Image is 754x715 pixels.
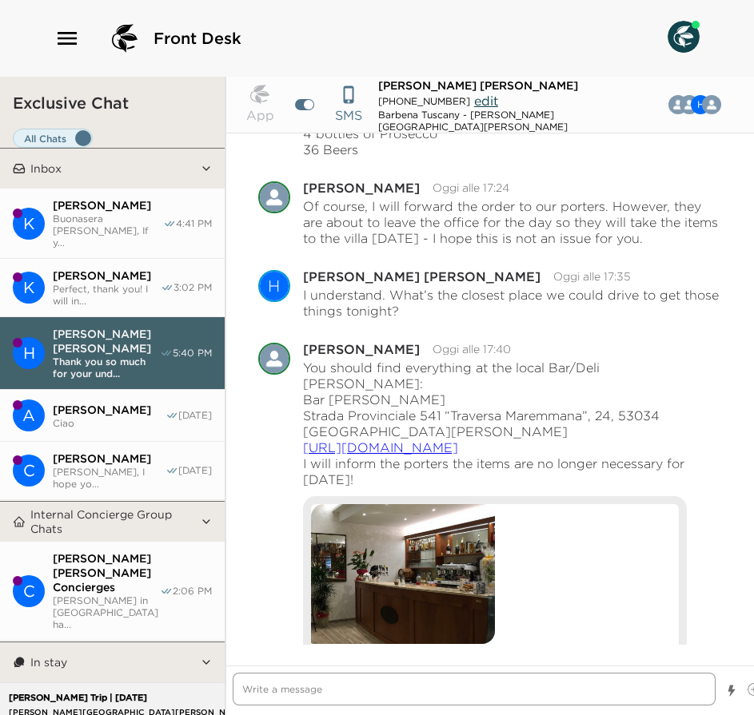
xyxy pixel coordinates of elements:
[303,359,722,455] p: You should find everything at the local Bar/Deli [PERSON_NAME]: Bar [PERSON_NAME] Strada Provinci...
[378,78,578,93] span: [PERSON_NAME] [PERSON_NAME]
[13,575,45,607] div: C
[53,356,160,379] span: Thank you so much for your und...
[303,198,722,246] p: Of course, I will forward the order to our porters. However, they are about to leave the office f...
[173,585,212,598] span: 2:06 PM
[13,129,93,148] label: Set all destinations
[13,399,45,431] div: A
[553,269,630,284] time: 2025-10-01T15:35:59.960Z
[260,270,289,302] div: H
[13,575,45,607] div: Casali di Casole
[13,337,45,369] div: H
[26,502,201,542] button: Internal Concierge Group Chats
[335,105,362,125] p: SMS
[13,455,45,487] div: Casali di Casole Concierge Team
[30,655,67,669] p: In stay
[303,287,722,319] p: I understand. What’s the closest place we could drive to get those things tonight?
[702,95,721,114] img: C
[258,270,290,302] div: Hays Holladay
[13,208,45,240] div: K
[303,439,458,455] a: [URL][DOMAIN_NAME]
[53,594,160,630] span: [PERSON_NAME] in [GEOGRAPHIC_DATA] ha...
[154,27,241,50] span: Front Desk
[433,181,509,195] time: 2025-10-01T15:24:36.082Z
[30,507,196,536] p: Internal Concierge Group Chats
[53,283,161,307] span: Perfect, thank you! I will in...
[178,409,212,422] span: [DATE]
[13,455,45,487] div: C
[53,451,166,466] span: [PERSON_NAME]
[5,693,350,703] p: [PERSON_NAME] Trip | [DATE]
[702,95,721,114] div: Casali di Casole Concierge Team
[173,347,212,359] span: 5:40 PM
[664,89,734,121] button: CHBD
[26,642,201,682] button: In stay
[378,95,470,107] span: [PHONE_NUMBER]
[53,417,166,429] span: Ciao
[13,93,129,113] h3: Exclusive Chat
[53,327,160,356] span: [PERSON_NAME] [PERSON_NAME]
[668,21,700,53] img: User
[53,213,163,248] span: Buonasera [PERSON_NAME], If y...
[303,270,541,283] div: [PERSON_NAME] [PERSON_NAME]
[303,343,420,356] div: [PERSON_NAME]
[13,272,45,304] div: Kelley Anderson
[474,93,498,109] span: edit
[726,677,737,705] button: Show templates
[13,399,45,431] div: Andrew Bosomworth
[53,403,166,417] span: [PERSON_NAME]
[233,673,716,705] textarea: Write a message
[53,466,166,490] span: [PERSON_NAME], I hope yo...
[178,464,212,477] span: [DATE]
[258,343,290,375] div: Davide Poli
[176,217,212,230] span: 4:41 PM
[258,181,290,213] img: D
[246,105,274,125] p: App
[13,337,45,369] div: Hays Holladay
[258,181,290,213] div: Davide Poli
[433,342,511,356] time: 2025-10-01T15:40:05.985Z
[303,109,722,157] p: 24 bottles of Club soda 4 bottles of Prosecco 36 Beers
[303,455,722,487] p: I will inform the porters the items are no longer necessary for [DATE]!
[106,19,144,58] img: logo
[26,149,201,189] button: Inbox
[53,268,161,283] span: [PERSON_NAME]
[13,208,45,240] div: Kip Wadsworth
[13,272,45,304] div: K
[258,343,290,375] img: D
[30,161,62,176] p: Inbox
[174,281,212,294] span: 3:02 PM
[53,551,160,594] span: [PERSON_NAME] [PERSON_NAME] Concierges
[378,109,658,133] div: Barbena Tuscany - [PERSON_NAME][GEOGRAPHIC_DATA][PERSON_NAME]
[303,181,420,194] div: [PERSON_NAME]
[53,198,163,213] span: [PERSON_NAME]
